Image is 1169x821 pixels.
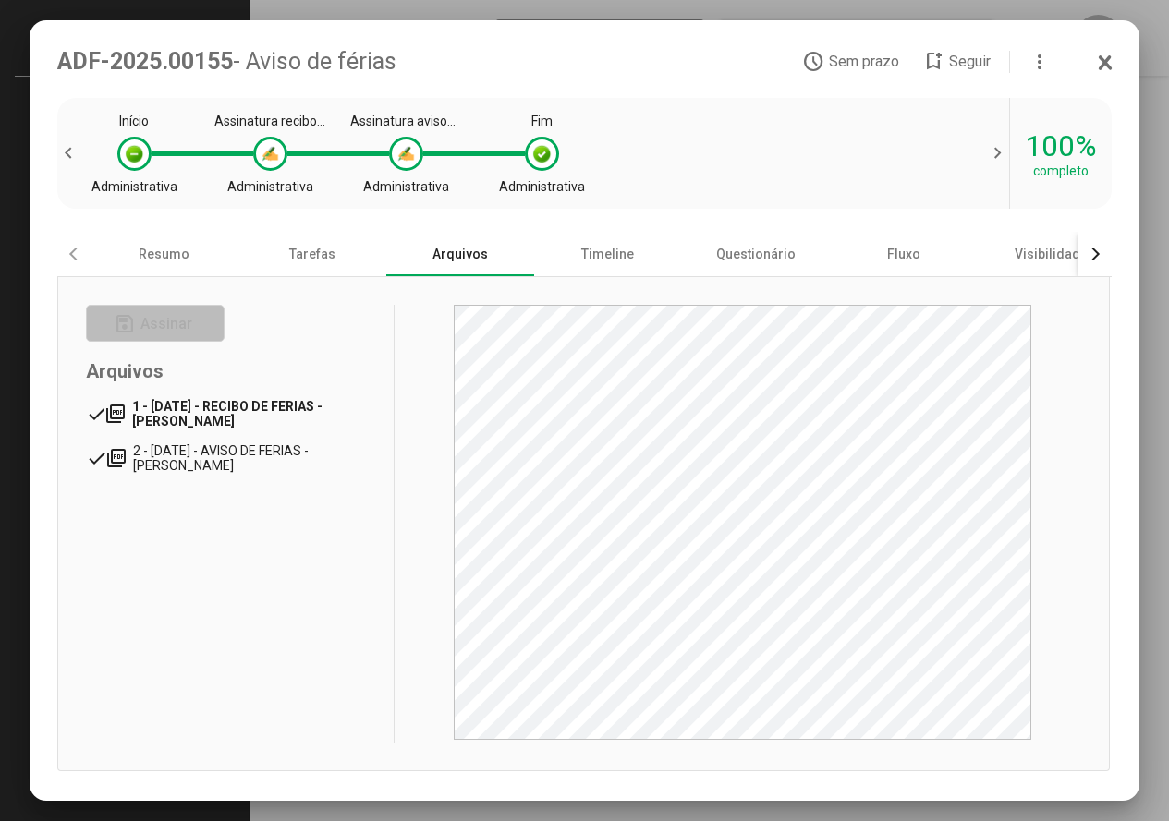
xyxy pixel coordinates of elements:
span: chevron_left [57,142,85,164]
div: Administrativa [227,179,313,194]
div: Administrativa [499,179,585,194]
div: Fluxo [830,232,978,276]
span: chevron_right [981,142,1009,164]
div: Tarefas [238,232,386,276]
div: Timeline [534,232,682,276]
mat-icon: bookmark_add [922,51,944,73]
div: 100% [1025,128,1097,163]
div: Questionário [682,232,830,276]
div: Fim [531,114,553,128]
button: Assinar [86,305,225,342]
div: Administrativa [91,179,177,194]
span: Assinar [140,315,192,332]
span: - Aviso de férias [233,48,396,75]
mat-icon: picture_as_pdf [105,447,133,469]
mat-icon: picture_as_pdf [104,403,132,425]
span: Sem prazo [829,53,899,70]
div: ADF-2025.00155 [57,48,803,75]
mat-icon: save [114,313,136,335]
div: Assinatura recibo de férias [214,114,325,128]
span: Arquivos [86,360,164,382]
span: 2 - [DATE] - AVISO DE FERIAS - [PERSON_NAME] [133,443,309,473]
div: Assinatura aviso de férias [350,114,461,128]
div: Administrativa [363,179,449,194]
span: 1 - [DATE] - RECIBO DE FERIAS - [PERSON_NAME] [132,399,323,429]
div: Arquivos [386,232,534,276]
mat-icon: done [86,403,104,425]
mat-icon: done [86,447,105,469]
div: completo [1033,163,1089,178]
mat-icon: access_time [802,51,824,73]
span: Seguir [949,53,991,70]
mat-icon: more_vert [1029,51,1051,73]
div: Resumo [91,232,238,276]
div: Início [119,114,149,128]
div: Visibilidade [978,232,1126,276]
